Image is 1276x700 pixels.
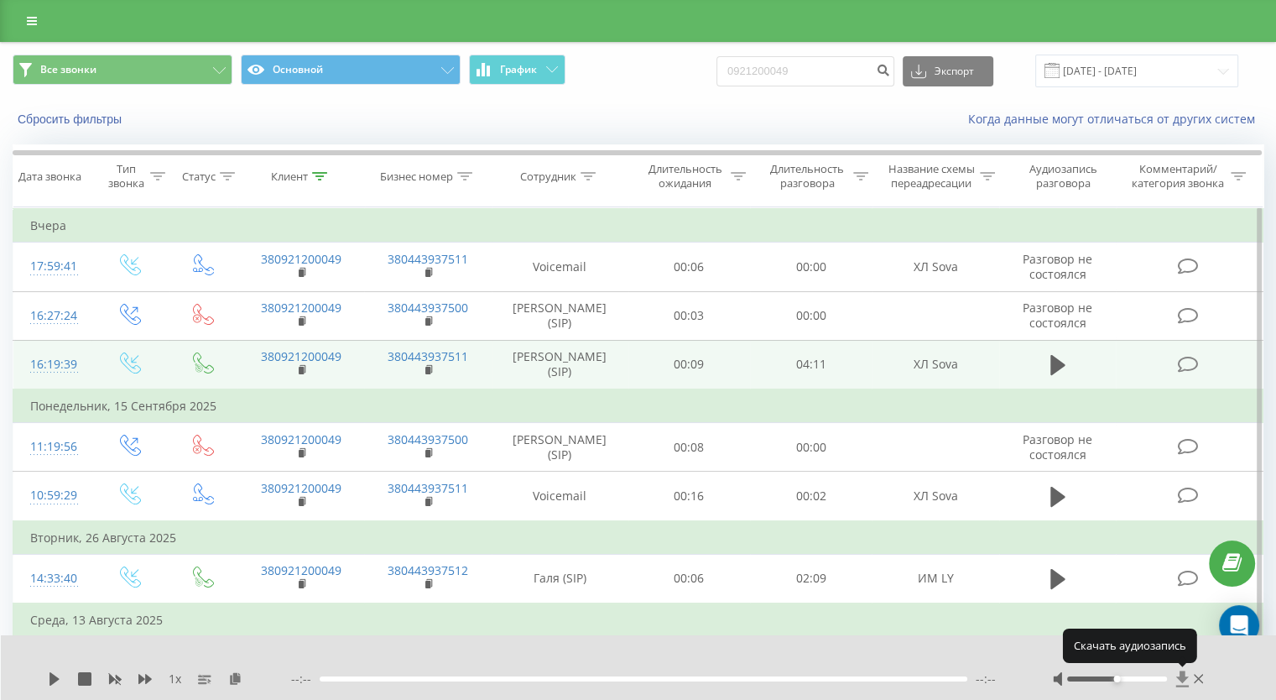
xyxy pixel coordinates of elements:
[492,423,628,472] td: [PERSON_NAME] (SIP)
[388,431,468,447] a: 380443937500
[388,251,468,267] a: 380443937511
[888,162,976,191] div: Название схемы переадресации
[628,472,750,521] td: 00:16
[13,389,1263,423] td: Понедельник, 15 Сентября 2025
[968,111,1263,127] a: Когда данные могут отличаться от других систем
[1023,431,1092,462] span: Разговор не состоялся
[976,671,996,687] span: --:--
[291,671,320,687] span: --:--
[1063,629,1197,662] div: Скачать аудиозапись
[40,63,96,76] span: Все звонки
[13,55,232,85] button: Все звонки
[492,472,628,521] td: Voicemail
[380,170,453,184] div: Бизнес номер
[628,243,750,291] td: 00:06
[765,162,849,191] div: Длительность разговора
[903,56,993,86] button: Экспорт
[182,170,216,184] div: Статус
[18,170,81,184] div: Дата звонка
[872,472,998,521] td: ХЛ Sova
[388,480,468,496] a: 380443937511
[388,562,468,578] a: 380443937512
[750,554,872,603] td: 02:09
[716,56,894,86] input: Поиск по номеру
[261,348,341,364] a: 380921200049
[1128,162,1227,191] div: Комментарий/категория звонка
[261,300,341,316] a: 380921200049
[30,431,75,463] div: 11:19:56
[469,55,565,85] button: График
[492,291,628,340] td: [PERSON_NAME] (SIP)
[261,480,341,496] a: 380921200049
[30,479,75,512] div: 10:59:29
[750,472,872,521] td: 00:02
[388,348,468,364] a: 380443937511
[261,562,341,578] a: 380921200049
[30,348,75,381] div: 16:19:39
[492,340,628,389] td: [PERSON_NAME] (SIP)
[628,423,750,472] td: 00:08
[628,340,750,389] td: 00:09
[30,300,75,332] div: 16:27:24
[628,554,750,603] td: 00:06
[492,554,628,603] td: Галя (SIP)
[520,170,576,184] div: Сотрудник
[750,423,872,472] td: 00:00
[388,300,468,316] a: 380443937500
[261,251,341,267] a: 380921200049
[13,112,130,127] button: Сбросить фильтры
[169,671,181,687] span: 1 x
[750,243,872,291] td: 00:00
[1023,300,1092,331] span: Разговор не состоялся
[750,340,872,389] td: 04:11
[628,291,750,340] td: 00:03
[13,521,1263,555] td: Вторник, 26 Августа 2025
[872,243,998,291] td: ХЛ Sova
[750,291,872,340] td: 00:00
[271,170,308,184] div: Клиент
[643,162,727,191] div: Длительность ожидания
[261,431,341,447] a: 380921200049
[30,562,75,595] div: 14:33:40
[1014,162,1112,191] div: Аудиозапись разговора
[1219,605,1259,645] div: Open Intercom Messenger
[872,340,998,389] td: ХЛ Sova
[500,64,537,76] span: График
[241,55,461,85] button: Основной
[1023,251,1092,282] span: Разговор не состоялся
[492,243,628,291] td: Voicemail
[30,250,75,283] div: 17:59:41
[13,603,1263,637] td: Среда, 13 Августа 2025
[106,162,145,191] div: Тип звонка
[872,554,998,603] td: ИМ LY
[1113,676,1120,682] div: Accessibility label
[13,209,1263,243] td: Вчера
